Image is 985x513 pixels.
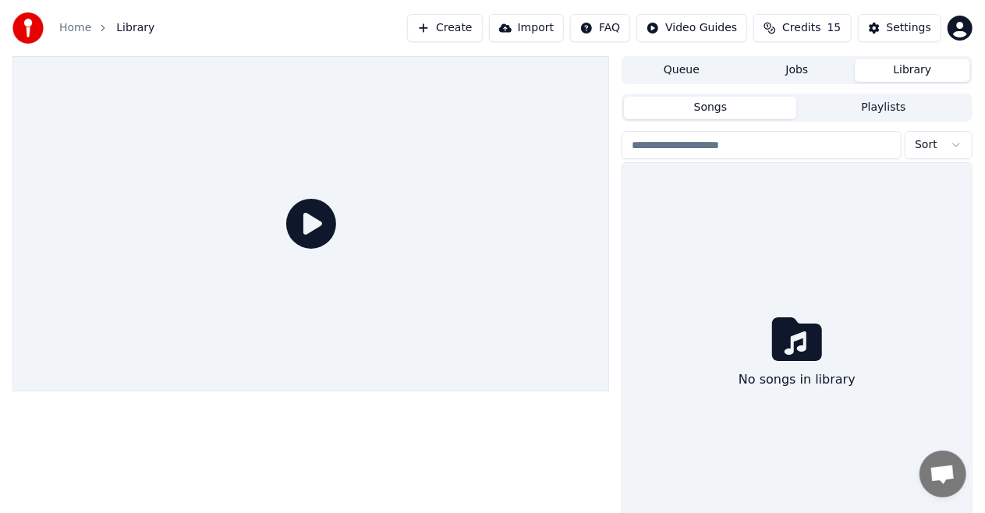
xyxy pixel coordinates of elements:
[782,20,820,36] span: Credits
[732,364,862,395] div: No songs in library
[753,14,851,42] button: Credits15
[489,14,564,42] button: Import
[570,14,630,42] button: FAQ
[855,59,970,82] button: Library
[887,20,931,36] div: Settings
[407,14,483,42] button: Create
[739,59,855,82] button: Jobs
[919,451,966,497] a: Відкритий чат
[12,12,44,44] img: youka
[116,20,154,36] span: Library
[915,137,937,153] span: Sort
[827,20,842,36] span: 15
[858,14,941,42] button: Settings
[59,20,91,36] a: Home
[624,97,797,119] button: Songs
[636,14,747,42] button: Video Guides
[797,97,970,119] button: Playlists
[624,59,739,82] button: Queue
[59,20,154,36] nav: breadcrumb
